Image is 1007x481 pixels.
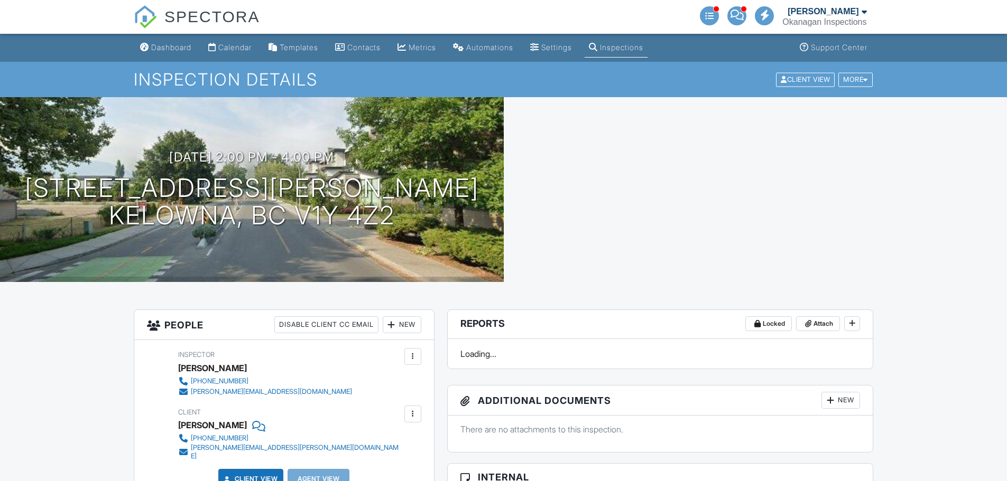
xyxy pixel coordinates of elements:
a: [PHONE_NUMBER] [178,376,352,386]
span: Client [178,408,201,416]
div: [PERSON_NAME][EMAIL_ADDRESS][PERSON_NAME][DOMAIN_NAME] [191,444,402,460]
a: Calendar [204,38,256,58]
div: [PERSON_NAME] [178,417,247,433]
a: Client View [775,75,837,83]
h3: Additional Documents [448,385,873,416]
div: Okanagan Inspections [782,17,866,27]
div: Settings [541,43,572,52]
a: [PHONE_NUMBER] [178,433,402,444]
div: Client View [776,72,835,87]
div: [PERSON_NAME][EMAIL_ADDRESS][DOMAIN_NAME] [191,388,352,396]
div: Templates [280,43,318,52]
a: Inspections [585,38,648,58]
a: Dashboard [136,38,196,58]
div: Dashboard [151,43,191,52]
span: Inspector [178,351,215,359]
div: Calendar [218,43,252,52]
a: Metrics [393,38,440,58]
a: Contacts [331,38,385,58]
h1: [STREET_ADDRESS][PERSON_NAME] Kelowna, BC V1Y 4Z2 [25,174,479,230]
div: Support Center [811,43,867,52]
div: Inspections [600,43,643,52]
div: Automations [466,43,513,52]
a: Automations (Advanced) [449,38,518,58]
div: New [821,392,860,409]
div: [PERSON_NAME] [788,6,858,17]
a: [PERSON_NAME][EMAIL_ADDRESS][DOMAIN_NAME] [178,386,352,397]
div: More [838,72,873,87]
a: Support Center [796,38,872,58]
div: Metrics [409,43,436,52]
div: Contacts [347,43,381,52]
a: SPECTORA [134,16,260,35]
div: [PHONE_NUMBER] [191,434,248,442]
img: The Best Home Inspection Software - Spectora [134,5,157,29]
h1: Inspection Details [134,70,874,89]
a: [PERSON_NAME][EMAIL_ADDRESS][PERSON_NAME][DOMAIN_NAME] [178,444,402,460]
div: [PHONE_NUMBER] [191,377,248,385]
div: New [383,316,421,333]
h3: People [134,310,434,340]
a: Templates [264,38,322,58]
p: There are no attachments to this inspection. [460,423,861,435]
h3: [DATE] 2:00 pm - 4:00 pm [169,150,334,164]
span: SPECTORA [164,5,260,27]
div: [PERSON_NAME] [178,360,247,376]
a: Settings [526,38,576,58]
div: Disable Client CC Email [274,316,378,333]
